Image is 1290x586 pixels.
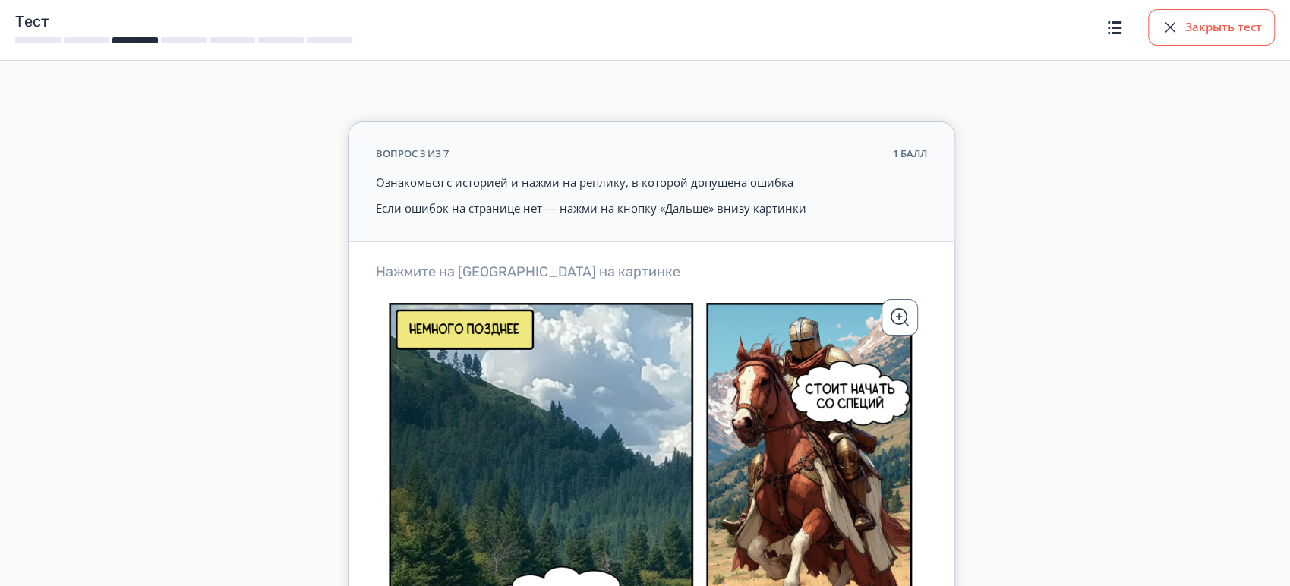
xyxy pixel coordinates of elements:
[15,11,1047,31] h1: Тест
[376,263,927,281] h3: Нажмите на [GEOGRAPHIC_DATA] на картинке
[376,146,449,162] div: вопрос 3 из 7
[893,146,927,162] div: 1 балл
[1148,9,1275,46] button: Закрыть тест
[376,200,927,217] p: Если ошибок на странице нет — нажми на кнопку «Дальше» внизу картинки
[376,174,927,191] p: Ознакомься с историей и нажми на реплику, в которой допущена ошибка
